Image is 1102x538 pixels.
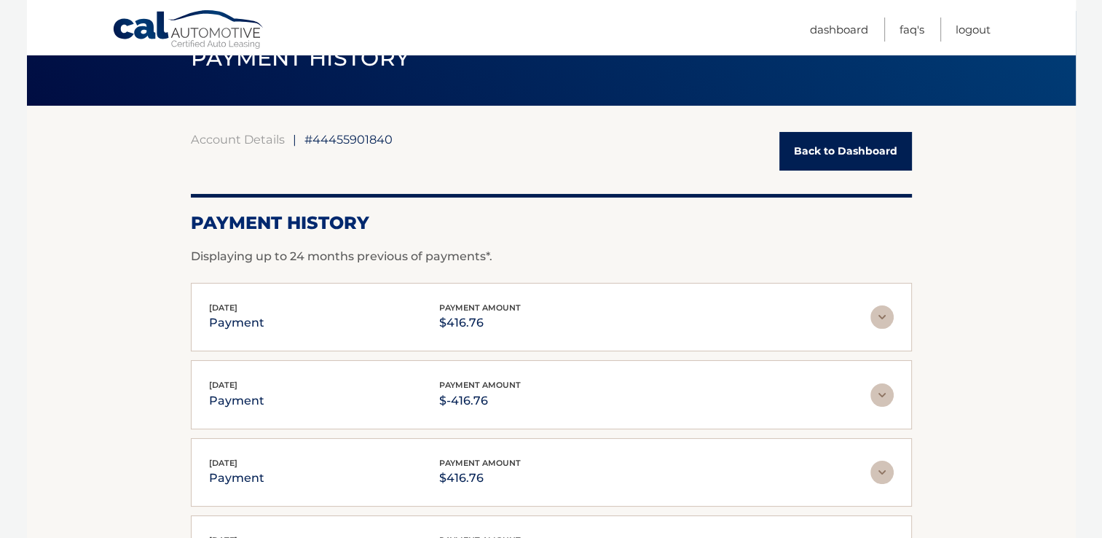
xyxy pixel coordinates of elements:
[870,383,894,407] img: accordion-rest.svg
[191,248,912,265] p: Displaying up to 24 months previous of payments*.
[439,303,521,313] span: payment amount
[209,458,237,468] span: [DATE]
[304,132,393,147] span: #44455901840
[439,458,521,468] span: payment amount
[191,132,285,147] a: Account Details
[779,132,912,171] a: Back to Dashboard
[956,17,991,42] a: Logout
[191,212,912,234] h2: Payment History
[439,313,521,333] p: $416.76
[209,380,237,390] span: [DATE]
[293,132,296,147] span: |
[209,313,264,333] p: payment
[209,303,237,313] span: [DATE]
[870,461,894,484] img: accordion-rest.svg
[810,17,868,42] a: Dashboard
[191,44,410,71] span: PAYMENT HISTORY
[870,305,894,329] img: accordion-rest.svg
[112,9,265,52] a: Cal Automotive
[439,391,521,411] p: $-416.76
[439,468,521,488] p: $416.76
[900,17,924,42] a: FAQ's
[209,391,264,411] p: payment
[439,380,521,390] span: payment amount
[209,468,264,488] p: payment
